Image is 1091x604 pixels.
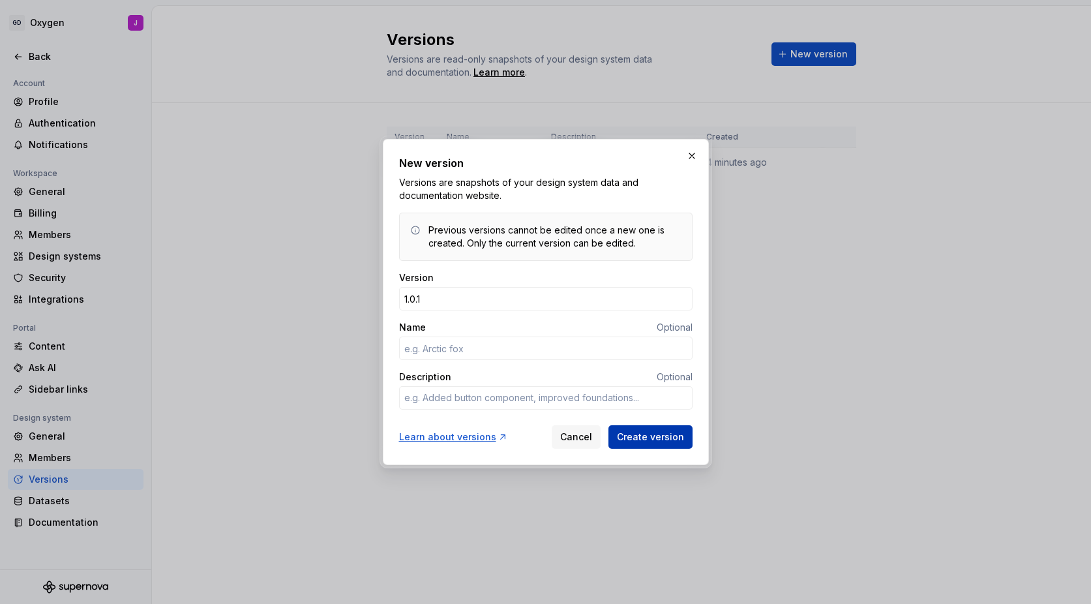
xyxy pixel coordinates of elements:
[399,430,508,444] a: Learn about versions
[399,155,693,171] h2: New version
[657,371,693,382] span: Optional
[399,321,426,334] label: Name
[617,430,684,444] span: Create version
[399,370,451,384] label: Description
[560,430,592,444] span: Cancel
[552,425,601,449] button: Cancel
[399,271,434,284] label: Version
[428,224,681,250] div: Previous versions cannot be edited once a new one is created. Only the current version can be edi...
[608,425,693,449] button: Create version
[657,322,693,333] span: Optional
[399,287,693,310] input: e.g. 0.8.1
[399,176,693,202] p: Versions are snapshots of your design system data and documentation website.
[399,337,693,360] input: e.g. Arctic fox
